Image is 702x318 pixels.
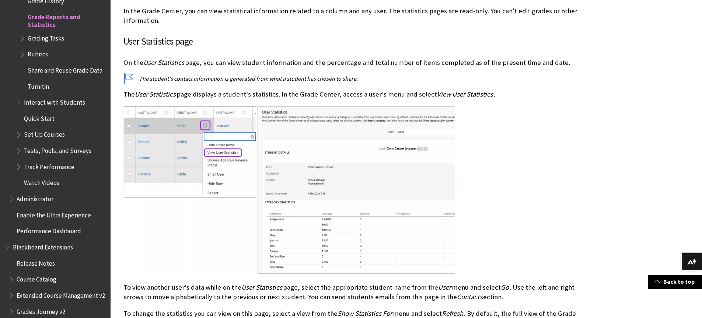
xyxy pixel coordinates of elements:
[24,177,59,187] span: Watch Videos
[438,283,451,291] span: User
[501,283,509,291] span: Go
[24,112,55,122] span: Quick Start
[442,309,463,318] span: Refresh
[24,161,74,171] span: Track Performance
[24,144,91,154] span: Tests, Pools, and Surveys
[24,129,65,139] span: Set Up Courses
[123,106,455,274] img: Open and see the student's statistics page
[13,241,73,251] span: Blackboard Extensions
[17,257,55,267] span: Release Notes
[28,64,102,74] span: Share and Reuse Grade Data
[123,74,580,83] p: The student's contact information is generated from what a student has chosen to share.
[28,80,49,90] span: Turnitin
[338,309,392,318] span: Show Statistics For
[123,90,580,99] p: The page displays a student's statistics. In the Grade Center, access a user's menu and select .
[17,273,56,283] span: Course Catalog
[24,96,85,106] span: Interact with Students
[123,6,580,25] p: In the Grade Center, you can view statistical information related to a column and any user. The s...
[17,289,105,299] span: Extended Course Management v2
[143,58,184,67] span: User Statistics
[17,209,91,219] span: Enable the Ultra Experience
[28,32,64,42] span: Grading Tasks
[437,90,493,98] span: View User Statistics
[123,283,580,302] p: To view another user's data while on the page, select the appropriate student name from the menu ...
[17,193,53,203] span: Administrator
[28,48,48,58] span: Rubrics
[135,90,176,98] span: User Statistics
[241,283,282,291] span: User Statistics
[28,11,105,28] span: Grade Reports and Statistics
[17,225,81,235] span: Performance Dashboard
[648,275,702,289] a: Back to top
[123,58,580,67] p: On the page, you can view student information and the percentage and total number of items comple...
[17,305,65,315] span: Grades Journey v2
[123,35,580,49] h3: User Statistics page
[457,293,479,301] span: Contact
